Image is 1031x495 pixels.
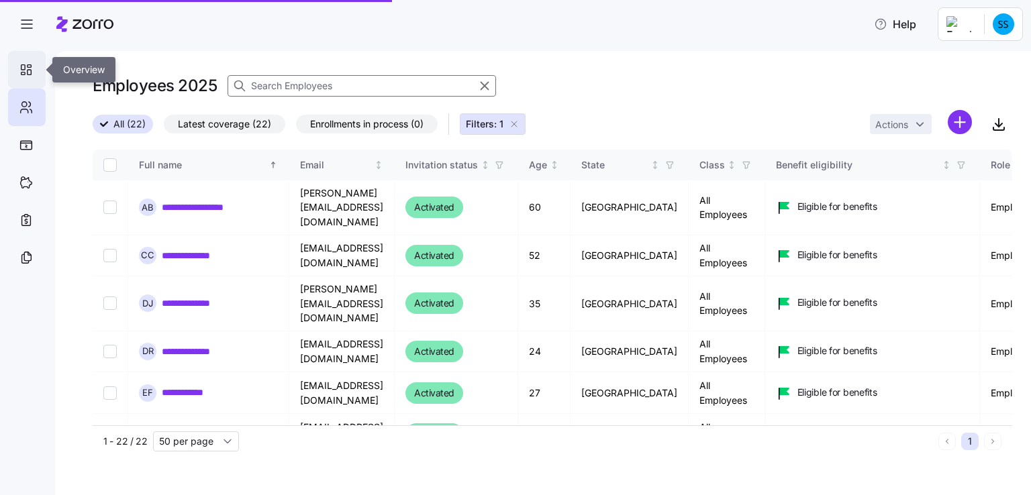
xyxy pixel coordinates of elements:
th: EmailNot sorted [289,150,395,180]
td: [PERSON_NAME][EMAIL_ADDRESS][DOMAIN_NAME] [289,180,395,235]
img: Employer logo [946,16,973,32]
span: C C [141,251,154,260]
th: ClassNot sorted [689,150,765,180]
span: Filters: 1 [466,117,503,131]
td: All Employees [689,414,765,455]
span: D J [142,299,153,308]
td: [EMAIL_ADDRESS][DOMAIN_NAME] [289,414,395,455]
svg: add icon [948,110,972,134]
h1: Employees 2025 [93,75,217,96]
span: Latest coverage (22) [178,115,271,133]
div: Not sorted [550,160,559,170]
td: All Employees [689,276,765,331]
input: Select record 3 [103,296,117,310]
div: Invitation status [405,158,478,172]
span: All (22) [113,115,146,133]
div: Not sorted [942,160,951,170]
span: Activated [414,199,454,215]
img: 0d2f0f02bce0321d8ad829d4bd749666 [993,13,1014,35]
input: Search Employees [228,75,496,97]
span: Help [874,16,916,32]
td: [GEOGRAPHIC_DATA] [571,276,689,331]
td: 34 [518,414,571,455]
td: 24 [518,331,571,372]
button: 1 [961,433,979,450]
input: Select record 1 [103,201,117,214]
th: Benefit eligibilityNot sorted [765,150,980,180]
span: Eligible for benefits [797,200,877,213]
span: 1 - 22 / 22 [103,435,148,448]
button: Previous page [938,433,956,450]
td: 52 [518,235,571,276]
td: [EMAIL_ADDRESS][DOMAIN_NAME] [289,372,395,414]
input: Select all records [103,158,117,172]
span: Eligible for benefits [797,344,877,357]
td: All Employees [689,235,765,276]
th: Invitation statusNot sorted [395,150,518,180]
td: [EMAIL_ADDRESS][DOMAIN_NAME] [289,331,395,372]
span: Activated [414,295,454,311]
span: Activated [414,248,454,264]
div: Email [300,158,372,172]
button: Actions [870,114,932,134]
span: Activated [414,343,454,360]
div: Class [699,158,725,172]
span: Eligible for benefits [797,296,877,309]
td: All Employees [689,331,765,372]
th: StateNot sorted [571,150,689,180]
td: 27 [518,372,571,414]
td: 35 [518,276,571,331]
div: Not sorted [727,160,736,170]
td: [PERSON_NAME][EMAIL_ADDRESS][DOMAIN_NAME] [289,276,395,331]
div: Sorted ascending [268,160,278,170]
div: Not sorted [481,160,490,170]
td: [GEOGRAPHIC_DATA] [571,414,689,455]
th: Full nameSorted ascending [128,150,289,180]
div: Age [529,158,547,172]
div: Not sorted [374,160,383,170]
span: Enrollments in process (0) [310,115,424,133]
td: [GEOGRAPHIC_DATA] [571,180,689,235]
div: Role [991,158,1010,172]
td: 60 [518,180,571,235]
input: Select record 5 [103,386,117,400]
span: Eligible for benefits [797,248,877,262]
button: Next page [984,433,1001,450]
span: E F [142,388,153,397]
td: All Employees [689,180,765,235]
div: Not sorted [650,160,660,170]
div: Full name [139,158,266,172]
td: [GEOGRAPHIC_DATA] [571,235,689,276]
input: Select record 2 [103,249,117,262]
button: Filters: 1 [460,113,526,135]
button: Help [863,11,927,38]
span: D R [142,347,154,355]
td: [EMAIL_ADDRESS][DOMAIN_NAME] [289,235,395,276]
span: A B [142,203,154,212]
th: AgeNot sorted [518,150,571,180]
td: [GEOGRAPHIC_DATA] [571,331,689,372]
td: [GEOGRAPHIC_DATA] [571,372,689,414]
span: Actions [875,120,908,129]
span: Eligible for benefits [797,386,877,399]
span: Activated [414,385,454,401]
div: State [581,158,648,172]
input: Select record 4 [103,345,117,358]
td: All Employees [689,372,765,414]
div: Benefit eligibility [776,158,940,172]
